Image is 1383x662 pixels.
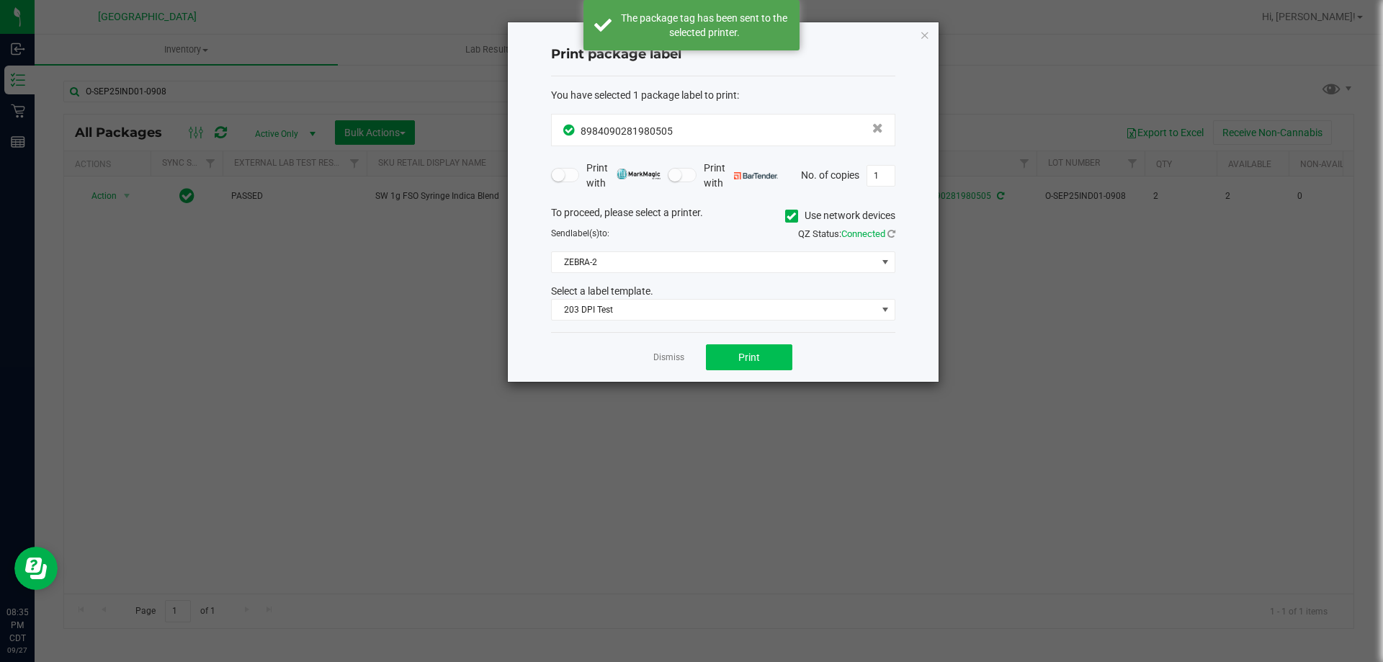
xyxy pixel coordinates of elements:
label: Use network devices [785,208,895,223]
button: Print [706,344,792,370]
img: mark_magic_cybra.png [617,169,661,179]
span: Print with [704,161,778,191]
div: Select a label template. [540,284,906,299]
span: Print [738,352,760,363]
div: : [551,88,895,103]
span: You have selected 1 package label to print [551,89,737,101]
span: 8984090281980505 [581,125,673,137]
span: No. of copies [801,169,859,180]
span: 203 DPI Test [552,300,877,320]
div: The package tag has been sent to the selected printer. [619,11,789,40]
span: Connected [841,228,885,239]
h4: Print package label [551,45,895,64]
a: Dismiss [653,352,684,364]
span: QZ Status: [798,228,895,239]
iframe: Resource center [14,547,58,590]
span: Send to: [551,228,609,238]
span: Print with [586,161,661,191]
img: bartender.png [734,172,778,179]
div: To proceed, please select a printer. [540,205,906,227]
span: ZEBRA-2 [552,252,877,272]
span: In Sync [563,122,577,138]
span: label(s) [570,228,599,238]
